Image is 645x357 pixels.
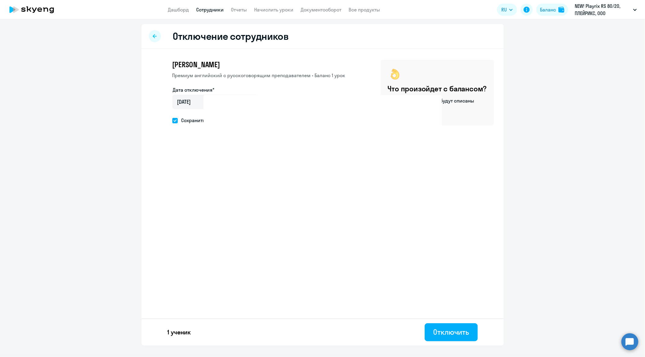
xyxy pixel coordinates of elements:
[178,117,261,124] span: Сохранить корпоративную скидку
[558,7,564,13] img: balance
[172,72,346,79] p: Премиум английский с русскоговорящим преподавателем • Баланс 1 урок
[575,2,631,17] p: NEW! Playrix RS 80/20, ПЛЕЙРИКС, ООО
[388,84,487,93] h4: Что произойдет с балансом?
[388,67,402,81] img: ok
[433,327,469,337] div: Отключить
[168,328,191,336] p: 1 ученик
[172,95,258,109] input: дд.мм.гггг
[173,86,215,93] label: Дата отключения*
[168,7,189,13] a: Дашборд
[172,60,220,69] span: [PERSON_NAME]
[173,30,289,42] h2: Отключение сотрудников
[196,7,224,13] a: Сотрудники
[231,7,247,13] a: Отчеты
[501,6,507,13] span: RU
[349,7,380,13] a: Все продукты
[540,6,556,13] div: Баланс
[254,7,294,13] a: Начислить уроки
[301,7,342,13] a: Документооборот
